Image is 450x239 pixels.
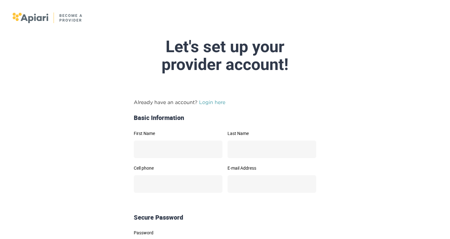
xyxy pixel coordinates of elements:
[134,166,222,170] label: Cell phone
[134,131,222,136] label: First Name
[227,166,316,170] label: E-mail Address
[199,99,225,105] a: Login here
[12,12,83,23] img: logo
[134,98,316,106] p: Already have an account?
[131,113,319,122] div: Basic Information
[77,38,372,73] div: Let's set up your provider account!
[134,231,316,235] label: Password
[131,213,319,222] div: Secure Password
[227,131,316,136] label: Last Name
